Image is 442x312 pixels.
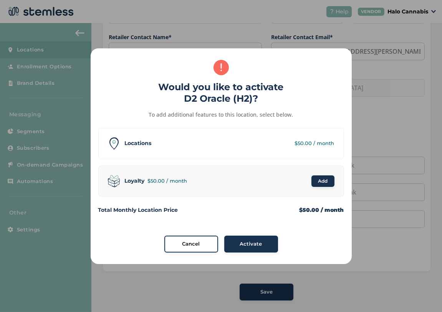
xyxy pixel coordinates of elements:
span: Add [318,178,328,185]
label: $50.00 / month [300,206,344,214]
label: $50.00 / month [148,177,187,185]
button: Activate [224,236,278,253]
p: To add additional features to this location, select below. [98,111,344,119]
span: Activate [240,240,262,248]
span: Cancel [182,240,200,248]
label: $50.00 / month [295,140,334,147]
iframe: Chat Widget [404,275,442,312]
label: Locations [125,139,152,147]
h2: Would you like to activate D2 Oracle (H2)? [98,81,344,104]
img: icon-alert-36bd8290.svg [214,60,229,75]
button: Add [311,175,334,187]
label: Total Monthly Location Price [98,206,178,214]
button: Cancel [164,236,218,253]
label: Loyalty [125,177,145,185]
